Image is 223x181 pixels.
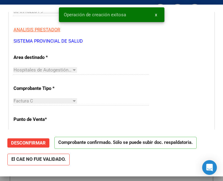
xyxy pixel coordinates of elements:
[13,85,72,92] p: Comprobante Tipo *
[13,38,210,45] p: SISTEMA PROVINCIAL DE SALUD
[7,138,49,148] button: Desconfirmar
[13,54,72,61] p: Area destinado *
[13,116,72,123] p: Punto de Venta
[54,137,197,149] p: Comprobante confirmado. Sólo se puede subir doc. respaldatoria.
[13,67,96,73] span: Hospitales de Autogestión - Afiliaciones
[155,12,157,17] span: x
[7,154,70,166] strong: El CAE NO FUE VALIDADO.
[202,160,217,175] div: Open Intercom Messenger
[64,12,126,18] span: Operación de creación exitosa
[13,98,33,104] span: Factura C
[11,140,46,146] span: Desconfirmar
[13,27,60,33] span: ANALISIS PRESTADOR
[150,9,162,20] button: x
